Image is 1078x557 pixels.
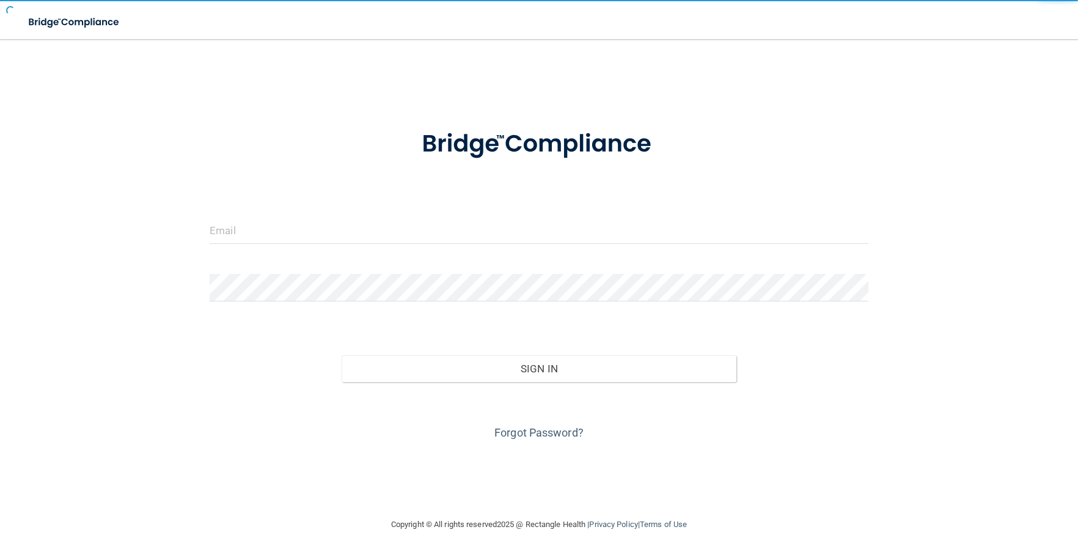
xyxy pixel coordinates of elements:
[342,355,737,382] button: Sign In
[18,10,131,35] img: bridge_compliance_login_screen.278c3ca4.svg
[589,520,637,529] a: Privacy Policy
[210,216,868,244] input: Email
[316,505,762,544] div: Copyright © All rights reserved 2025 @ Rectangle Health | |
[640,520,687,529] a: Terms of Use
[494,426,584,439] a: Forgot Password?
[397,113,681,176] img: bridge_compliance_login_screen.278c3ca4.svg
